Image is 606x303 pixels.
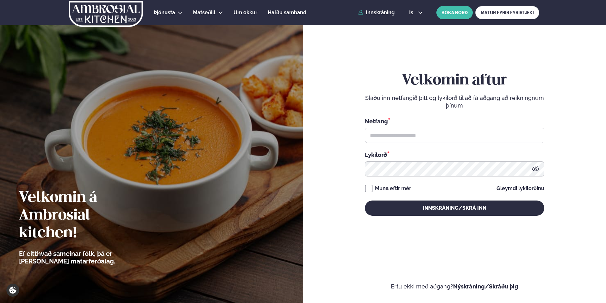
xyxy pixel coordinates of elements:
[154,9,175,15] span: Þjónusta
[68,1,144,27] img: logo
[404,10,428,15] button: is
[193,9,216,16] a: Matseðill
[436,6,473,19] button: BÓKA BORÐ
[268,9,306,16] a: Hafðu samband
[365,72,544,90] h2: Velkomin aftur
[365,201,544,216] button: Innskráning/Skrá inn
[6,284,19,297] a: Cookie settings
[154,9,175,16] a: Þjónusta
[497,186,544,191] a: Gleymdi lykilorðinu
[453,283,518,290] a: Nýskráning/Skráðu þig
[365,117,544,125] div: Netfang
[365,151,544,159] div: Lykilorð
[322,283,587,290] p: Ertu ekki með aðgang?
[268,9,306,15] span: Hafðu samband
[234,9,257,15] span: Um okkur
[409,10,415,15] span: is
[19,250,150,265] p: Ef eitthvað sameinar fólk, þá er [PERSON_NAME] matarferðalag.
[234,9,257,16] a: Um okkur
[475,6,539,19] a: MATUR FYRIR FYRIRTÆKI
[19,189,150,242] h2: Velkomin á Ambrosial kitchen!
[358,10,395,15] a: Innskráning
[193,9,216,15] span: Matseðill
[365,94,544,109] p: Sláðu inn netfangið þitt og lykilorð til að fá aðgang að reikningnum þínum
